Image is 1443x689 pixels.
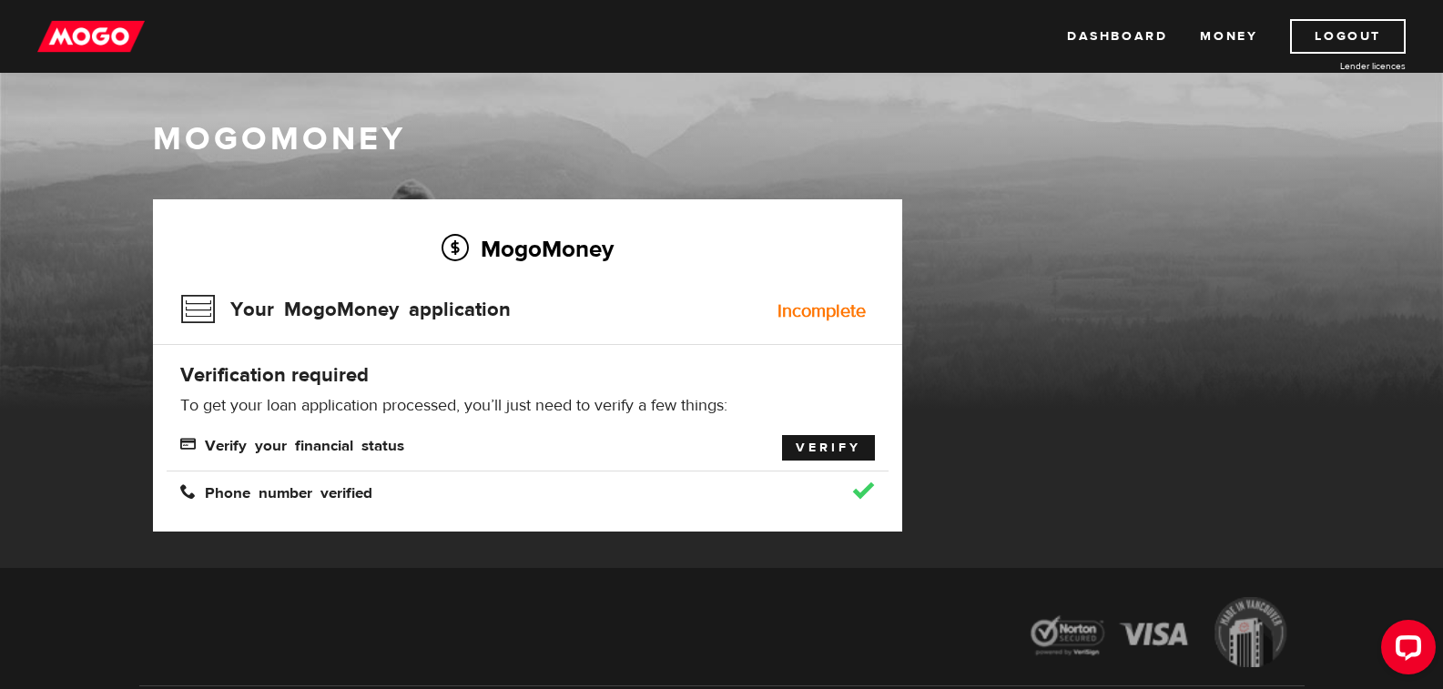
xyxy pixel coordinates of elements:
[180,229,875,268] h2: MogoMoney
[180,395,875,417] p: To get your loan application processed, you’ll just need to verify a few things:
[1367,613,1443,689] iframe: LiveChat chat widget
[180,362,875,388] h4: Verification required
[180,483,372,499] span: Phone number verified
[1200,19,1257,54] a: Money
[1013,583,1305,686] img: legal-icons-92a2ffecb4d32d839781d1b4e4802d7b.png
[153,120,1291,158] h1: MogoMoney
[180,286,511,333] h3: Your MogoMoney application
[1067,19,1167,54] a: Dashboard
[1269,59,1406,73] a: Lender licences
[37,19,145,54] img: mogo_logo-11ee424be714fa7cbb0f0f49df9e16ec.png
[782,435,875,461] a: Verify
[777,302,866,320] div: Incomplete
[1290,19,1406,54] a: Logout
[180,436,404,451] span: Verify your financial status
